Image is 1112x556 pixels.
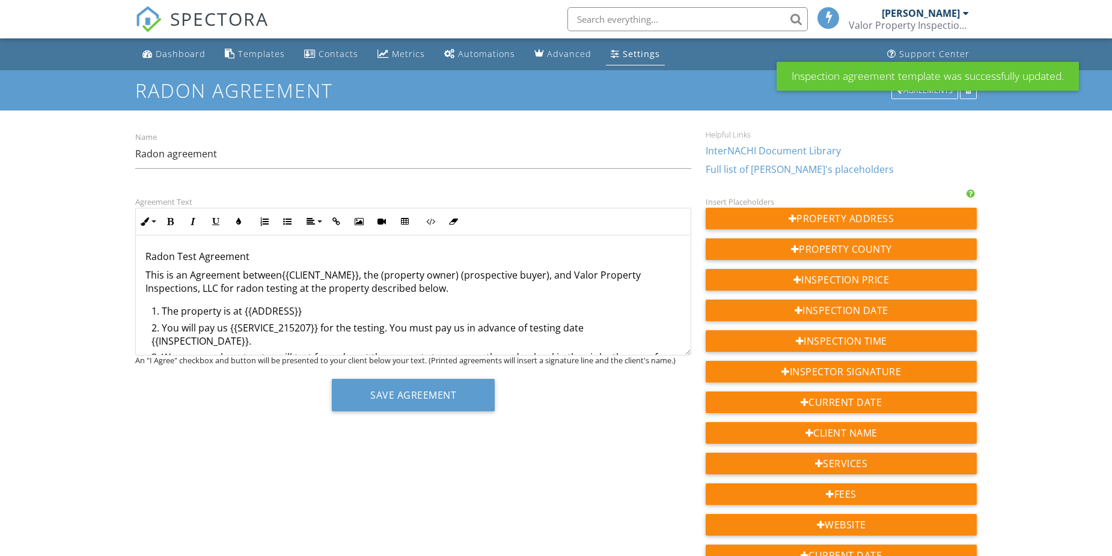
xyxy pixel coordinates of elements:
[899,48,970,59] div: Support Center
[706,391,977,413] div: Current Date
[706,514,977,536] div: Website
[136,210,159,233] button: Inline Style
[530,43,596,65] a: Advanced
[849,19,969,31] div: Valor Property Inspections, LLC
[706,238,977,260] div: Property County
[706,130,977,139] div: Helpful Links
[419,210,442,233] button: Code View
[135,80,977,101] h1: Radon agreement
[238,48,285,59] div: Templates
[151,351,681,408] li: We or our subcontractor will test for radon at the property to measure the radon level in the air...
[302,210,325,233] button: Align
[882,43,974,65] a: Support Center
[706,144,841,157] a: InterNACHI Document Library
[547,48,591,59] div: Advanced
[204,210,227,233] button: Underline (Ctrl+U)
[227,210,250,233] button: Colors
[373,43,430,65] a: Metrics
[151,321,681,351] li: You will pay us {{SERVICE_215207}} for the testing. You must pay us in advance of testing date {{...
[706,196,774,207] label: Insert Placeholders
[891,84,960,95] a: Agreements
[135,132,157,143] label: Name
[777,62,1079,91] div: Inspection agreement template was successfully updated.
[891,82,958,99] div: Agreements
[706,453,977,474] div: Services
[332,379,495,411] button: Save Agreement
[276,210,299,233] button: Unordered List
[370,210,393,233] button: Insert Video
[706,208,977,229] div: Property Address
[253,210,276,233] button: Ordered List
[706,483,977,505] div: Fees
[606,43,665,65] a: Settings
[145,250,681,263] p: Radon Test Agreement
[442,210,465,233] button: Clear Formatting
[170,6,269,31] span: SPECTORA
[458,48,515,59] div: Automations
[347,210,370,233] button: Insert Image (Ctrl+P)
[182,210,204,233] button: Italic (Ctrl+I)
[325,210,347,233] button: Insert Link (Ctrl+K)
[706,422,977,444] div: Client Name
[882,7,960,19] div: [PERSON_NAME]
[156,48,206,59] div: Dashboard
[706,300,977,321] div: Inspection Date
[393,210,416,233] button: Insert Table
[135,6,162,32] img: The Best Home Inspection Software - Spectora
[319,48,358,59] div: Contacts
[151,304,681,321] li: The property is at {{ADDRESS}}
[439,43,520,65] a: Automations (Basic)
[159,210,182,233] button: Bold (Ctrl+B)
[623,48,660,59] div: Settings
[392,48,425,59] div: Metrics
[135,16,269,41] a: SPECTORA
[135,355,691,365] div: An "I Agree" checkbox and button will be presented to your client below your text. (Printed agree...
[145,268,681,295] p: This is an Agreement between{{CLIENT_NAME}}, the (property owner) (prospective buyer), and Valor ...
[706,330,977,352] div: Inspection Time
[706,269,977,291] div: Inspection Price
[706,163,894,176] a: Full list of [PERSON_NAME]'s placeholders
[567,7,808,31] input: Search everything...
[135,196,192,207] label: Agreement Text
[299,43,363,65] a: Contacts
[706,361,977,382] div: Inspector Signature
[220,43,290,65] a: Templates
[138,43,210,65] a: Dashboard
